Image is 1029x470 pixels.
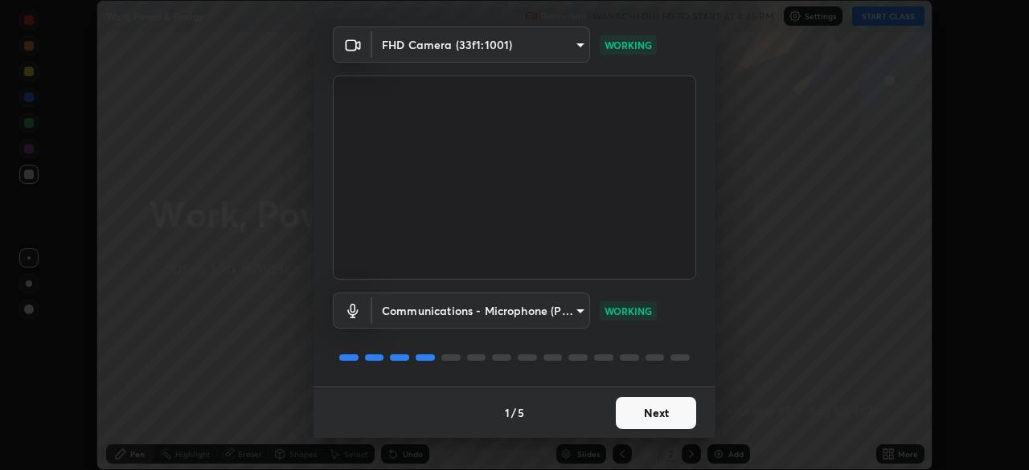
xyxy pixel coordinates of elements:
div: FHD Camera (33f1:1001) [372,27,590,63]
p: WORKING [605,38,652,52]
h4: / [511,404,516,421]
h4: 5 [518,404,524,421]
button: Next [616,397,696,429]
h4: 1 [505,404,510,421]
p: WORKING [605,304,652,318]
div: FHD Camera (33f1:1001) [372,292,590,329]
